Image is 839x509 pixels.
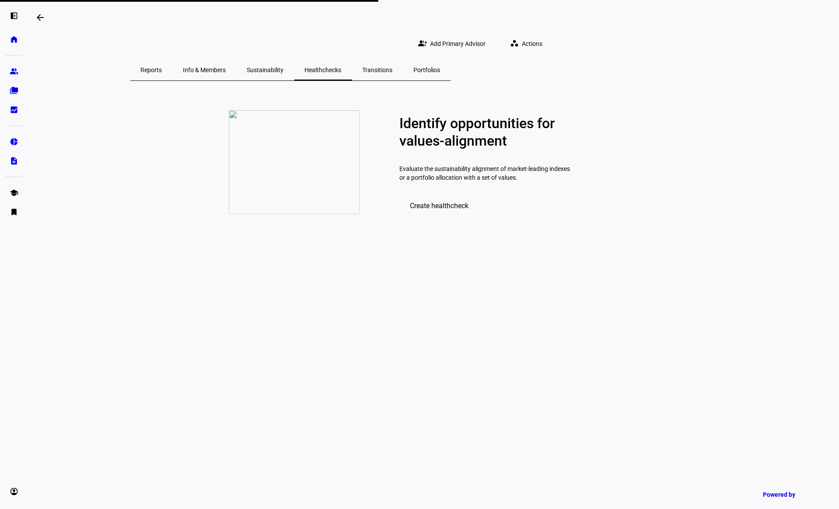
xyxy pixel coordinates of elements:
[10,208,18,216] eth-mat-symbol: bookmark
[10,137,18,146] eth-mat-symbol: pie_chart
[183,67,226,73] span: Info & Members
[10,11,18,20] eth-mat-symbol: left_panel_open
[5,82,23,99] a: folder_copy
[10,105,18,114] eth-mat-symbol: bid_landscape
[10,188,18,197] eth-mat-symbol: school
[510,39,519,48] mat-icon: workspaces
[35,12,45,23] mat-icon: arrow_backwards
[363,67,393,73] span: Transitions
[10,487,18,496] eth-mat-symbol: account_circle
[410,202,468,210] span: Create healthcheck
[399,156,570,191] p: Evaluate the sustainability alignment of market-leading indexes or a portfolio allocation with a ...
[141,67,162,73] span: Reports
[305,67,342,73] span: Healthchecks
[247,67,284,73] span: Sustainability
[496,35,553,52] eth-quick-actions: Actions
[10,86,18,95] eth-mat-symbol: folder_copy
[414,67,440,73] span: Portfolios
[10,35,18,44] eth-mat-symbol: home
[418,39,427,48] mat-icon: group_add
[430,35,486,52] span: Add Primary Advisor
[399,115,570,150] p: Identify opportunities for values-alignment
[10,157,18,165] eth-mat-symbol: description
[411,35,496,52] button: Add Primary Advisor
[5,152,23,170] a: description
[522,35,542,52] span: Actions
[5,133,23,150] a: pie_chart
[5,63,23,80] a: group
[229,110,360,214] img: healthcheck-zero.png
[5,101,23,119] a: bid_landscape
[10,67,18,76] eth-mat-symbol: group
[759,486,826,502] a: Powered by
[399,197,479,214] button: Create healthcheck
[5,31,23,48] a: home
[503,35,553,52] button: Actions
